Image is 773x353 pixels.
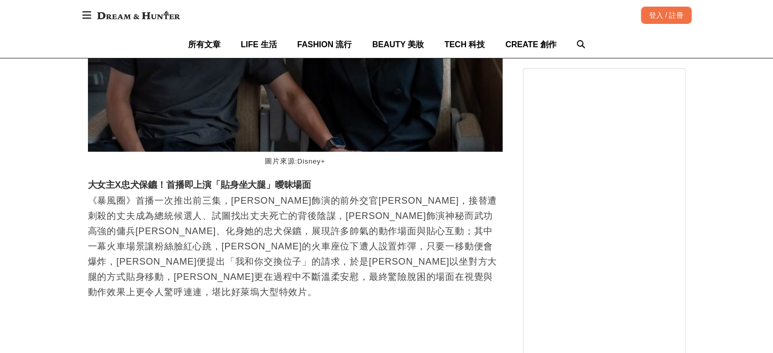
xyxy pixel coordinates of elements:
[188,40,221,49] span: 所有文章
[297,31,352,58] a: FASHION 流行
[188,31,221,58] a: 所有文章
[372,31,424,58] a: BEAUTY 美妝
[641,7,692,24] div: 登入 / 註冊
[505,40,556,49] span: CREATE 創作
[297,40,352,49] span: FASHION 流行
[444,40,485,49] span: TECH 科技
[241,31,277,58] a: LIFE 生活
[88,193,503,300] p: 《暴風圈》首播一次推出前三集，[PERSON_NAME]飾演的前外交官[PERSON_NAME]，接替遭刺殺的丈夫成為總統候選人、試圖找出丈夫死亡的背後陰謀，[PERSON_NAME]飾演神秘而...
[372,40,424,49] span: BEAUTY 美妝
[444,31,485,58] a: TECH 科技
[505,31,556,58] a: CREATE 創作
[88,180,503,191] h3: 大女主X忠犬保鑣！首播即上演「貼身坐大腿」曖昧場面
[88,152,503,172] figcaption: 圖片來源:Disney+
[92,6,185,24] img: Dream & Hunter
[241,40,277,49] span: LIFE 生活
